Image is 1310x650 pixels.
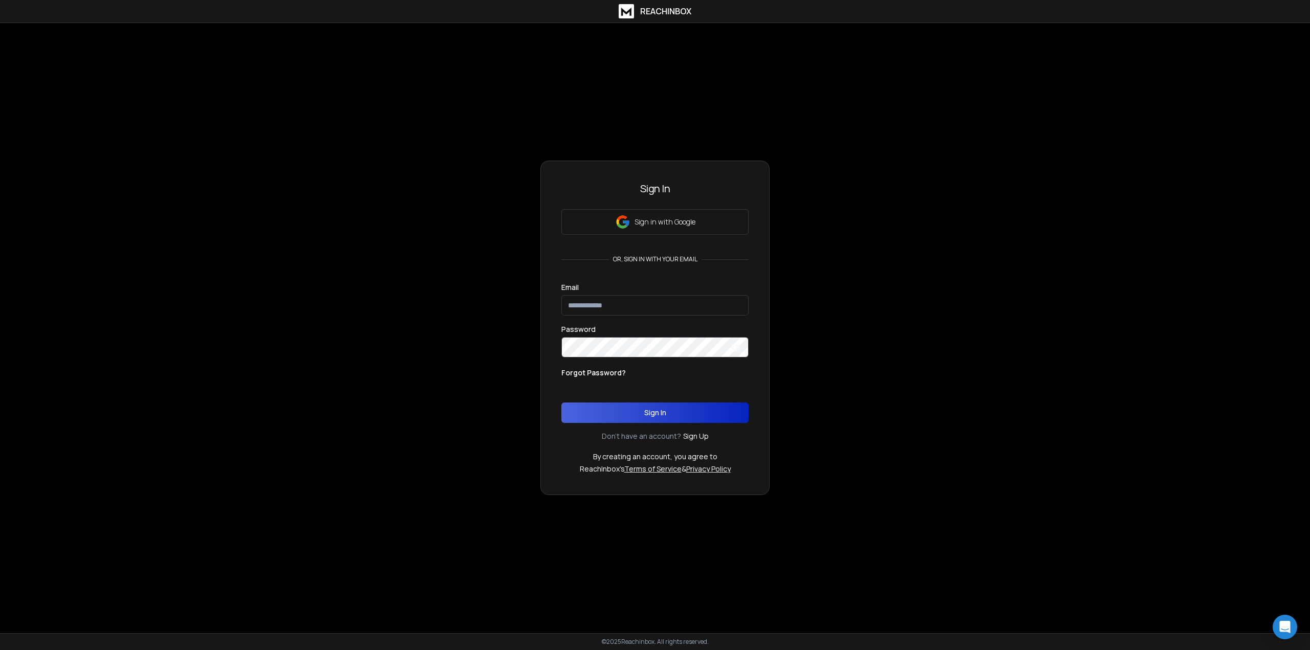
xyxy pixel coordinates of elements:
a: Terms of Service [624,464,682,474]
a: ReachInbox [619,4,691,18]
h1: ReachInbox [640,5,691,17]
a: Privacy Policy [686,464,731,474]
p: Don't have an account? [602,431,681,441]
label: Email [561,284,579,291]
p: or, sign in with your email [609,255,702,263]
p: © 2025 Reachinbox. All rights reserved. [602,638,709,646]
button: Sign In [561,402,749,423]
p: ReachInbox's & [580,464,731,474]
p: Sign in with Google [635,217,695,227]
label: Password [561,326,596,333]
p: Forgot Password? [561,368,626,378]
div: Open Intercom Messenger [1273,615,1297,639]
img: logo [619,4,634,18]
h3: Sign In [561,182,749,196]
button: Sign in with Google [561,209,749,235]
p: By creating an account, you agree to [593,452,717,462]
a: Sign Up [683,431,709,441]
